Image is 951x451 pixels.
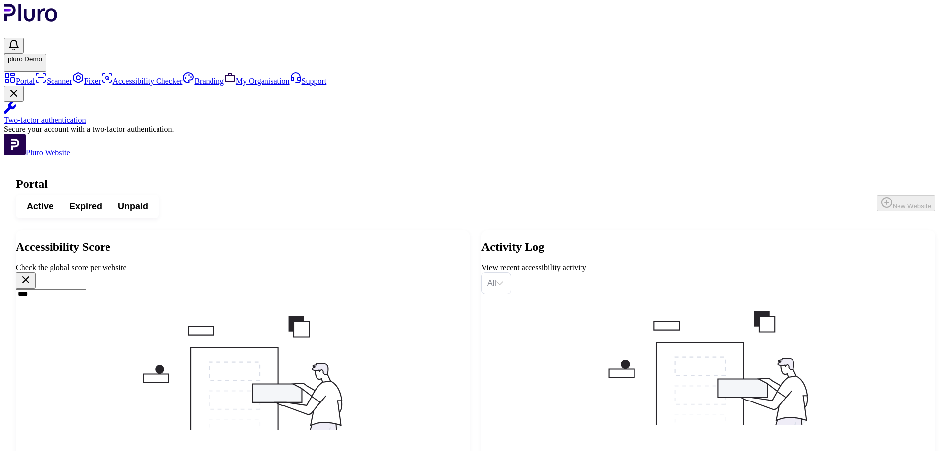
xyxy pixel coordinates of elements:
[19,198,61,215] button: Active
[604,306,812,425] img: Placeholder image
[481,272,511,294] div: Set sorting
[4,72,947,157] aside: Sidebar menu
[27,200,53,212] span: Active
[16,289,86,299] input: Search
[4,77,35,85] a: Portal
[224,77,290,85] a: My Organisation
[118,200,148,212] span: Unpaid
[72,77,101,85] a: Fixer
[4,86,24,102] button: Close Two-factor authentication notification
[877,195,935,211] button: New Website
[4,54,46,72] button: pluro Demopluro Demo
[16,177,935,191] h1: Portal
[4,15,58,23] a: Logo
[69,200,102,212] span: Expired
[182,77,224,85] a: Branding
[139,311,347,430] img: Placeholder image
[16,240,470,253] h2: Accessibility Score
[4,102,947,125] a: Two-factor authentication
[110,198,156,215] button: Unpaid
[35,77,72,85] a: Scanner
[101,77,183,85] a: Accessibility Checker
[4,149,70,157] a: Open Pluro Website
[16,272,36,289] button: Clear search field
[61,198,110,215] button: Expired
[290,77,327,85] a: Support
[8,55,42,63] span: pluro Demo
[481,263,935,272] div: View recent accessibility activity
[4,116,947,125] div: Two-factor authentication
[4,38,24,54] button: Open notifications, you have undefined new notifications
[16,263,470,272] div: Check the global score per website
[4,125,947,134] div: Secure your account with a two-factor authentication.
[481,240,935,253] h2: Activity Log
